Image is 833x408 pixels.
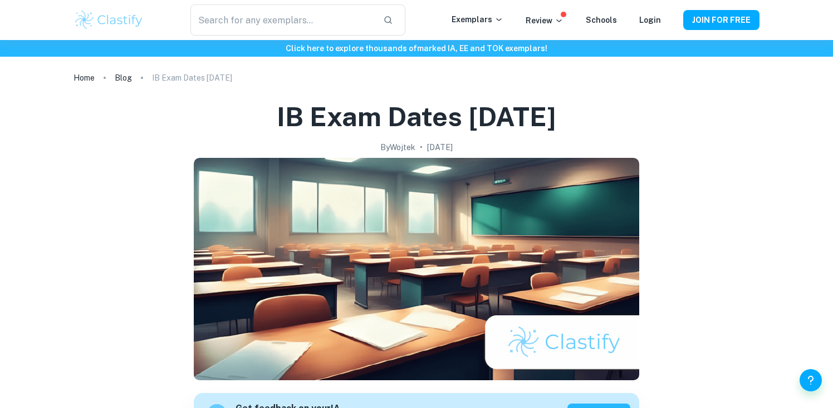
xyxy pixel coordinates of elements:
[2,42,831,54] h6: Click here to explore thousands of marked IA, EE and TOK exemplars !
[427,141,453,153] h2: [DATE]
[683,10,759,30] button: JOIN FOR FREE
[73,70,95,86] a: Home
[639,16,661,24] a: Login
[526,14,563,27] p: Review
[277,99,556,135] h1: IB Exam Dates [DATE]
[420,141,423,153] p: •
[190,4,374,36] input: Search for any exemplars...
[73,9,144,31] img: Clastify logo
[152,72,232,84] p: IB Exam Dates [DATE]
[194,158,639,380] img: IB Exam Dates May 2026 cover image
[800,369,822,391] button: Help and Feedback
[586,16,617,24] a: Schools
[380,141,415,153] h2: By Wojtek
[452,13,503,26] p: Exemplars
[115,70,132,86] a: Blog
